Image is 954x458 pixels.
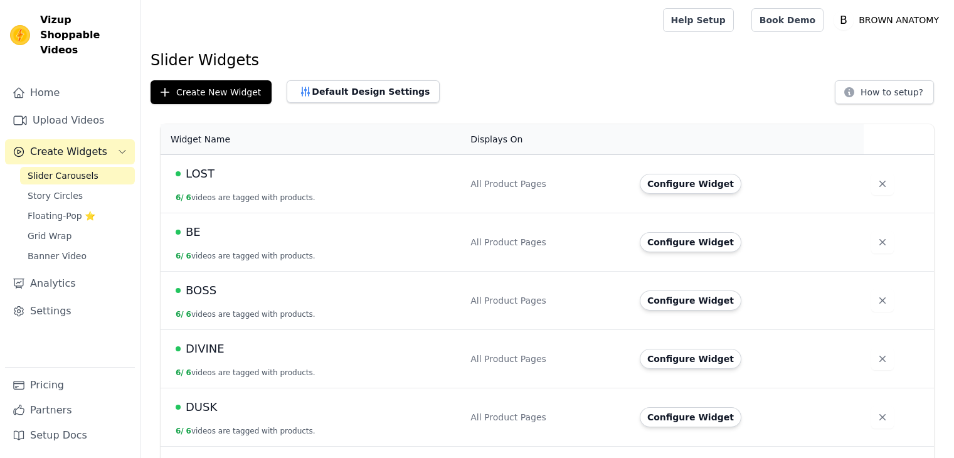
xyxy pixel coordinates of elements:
[186,252,191,260] span: 6
[470,178,625,190] div: All Product Pages
[640,232,741,252] button: Configure Widget
[176,252,184,260] span: 6 /
[10,25,30,45] img: Vizup
[28,250,87,262] span: Banner Video
[640,349,741,369] button: Configure Widget
[5,80,135,105] a: Home
[20,187,135,205] a: Story Circles
[871,173,894,195] button: Delete widget
[186,340,225,358] span: DIVINE
[176,427,184,435] span: 6 /
[186,193,191,202] span: 6
[871,289,894,312] button: Delete widget
[176,405,181,410] span: Live Published
[871,348,894,370] button: Delete widget
[640,290,741,311] button: Configure Widget
[663,8,734,32] a: Help Setup
[840,14,847,26] text: B
[463,124,632,155] th: Displays On
[835,80,934,104] button: How to setup?
[176,368,315,378] button: 6/ 6videos are tagged with products.
[186,310,191,319] span: 6
[186,398,217,416] span: DUSK
[176,346,181,351] span: Live Published
[186,223,201,241] span: BE
[470,294,625,307] div: All Product Pages
[151,50,944,70] h1: Slider Widgets
[5,299,135,324] a: Settings
[470,236,625,248] div: All Product Pages
[30,144,107,159] span: Create Widgets
[835,89,934,101] a: How to setup?
[176,193,315,203] button: 6/ 6videos are tagged with products.
[470,353,625,365] div: All Product Pages
[176,288,181,293] span: Live Published
[640,174,741,194] button: Configure Widget
[176,368,184,377] span: 6 /
[5,373,135,398] a: Pricing
[871,231,894,253] button: Delete widget
[287,80,440,103] button: Default Design Settings
[28,230,72,242] span: Grid Wrap
[176,309,315,319] button: 6/ 6videos are tagged with products.
[20,227,135,245] a: Grid Wrap
[186,282,216,299] span: BOSS
[640,407,741,427] button: Configure Widget
[176,171,181,176] span: Live Published
[161,124,463,155] th: Widget Name
[176,310,184,319] span: 6 /
[871,406,894,429] button: Delete widget
[28,189,83,202] span: Story Circles
[176,251,315,261] button: 6/ 6videos are tagged with products.
[5,139,135,164] button: Create Widgets
[186,368,191,377] span: 6
[751,8,824,32] a: Book Demo
[20,247,135,265] a: Banner Video
[470,411,625,423] div: All Product Pages
[20,207,135,225] a: Floating-Pop ⭐
[176,426,315,436] button: 6/ 6videos are tagged with products.
[5,398,135,423] a: Partners
[176,230,181,235] span: Live Published
[186,165,215,183] span: LOST
[186,427,191,435] span: 6
[151,80,272,104] button: Create New Widget
[20,167,135,184] a: Slider Carousels
[40,13,130,58] span: Vizup Shoppable Videos
[28,169,98,182] span: Slider Carousels
[854,9,944,31] p: BROWN ANATOMY
[5,271,135,296] a: Analytics
[5,423,135,448] a: Setup Docs
[834,9,944,31] button: B BROWN ANATOMY
[5,108,135,133] a: Upload Videos
[28,210,95,222] span: Floating-Pop ⭐
[176,193,184,202] span: 6 /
